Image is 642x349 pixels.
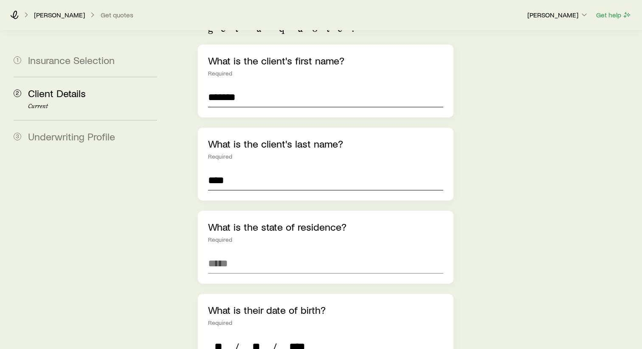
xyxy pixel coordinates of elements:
span: Client Details [28,87,86,99]
button: [PERSON_NAME] [527,10,589,20]
p: [PERSON_NAME] [34,11,85,19]
span: Insurance Selection [28,54,115,66]
p: [PERSON_NAME] [527,11,588,19]
p: What is the client's last name? [208,138,443,150]
div: Required [208,236,443,243]
p: What is the state of residence? [208,221,443,233]
button: Get quotes [100,11,134,19]
p: What is the client's first name? [208,55,443,67]
span: Underwriting Profile [28,130,115,142]
div: Required [208,70,443,77]
p: What is their date of birth? [208,304,443,316]
span: 2 [14,89,21,97]
button: Get help [596,10,632,20]
p: Current [28,103,157,110]
span: 1 [14,56,21,64]
div: Required [208,319,443,326]
span: 3 [14,133,21,140]
div: Required [208,153,443,160]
